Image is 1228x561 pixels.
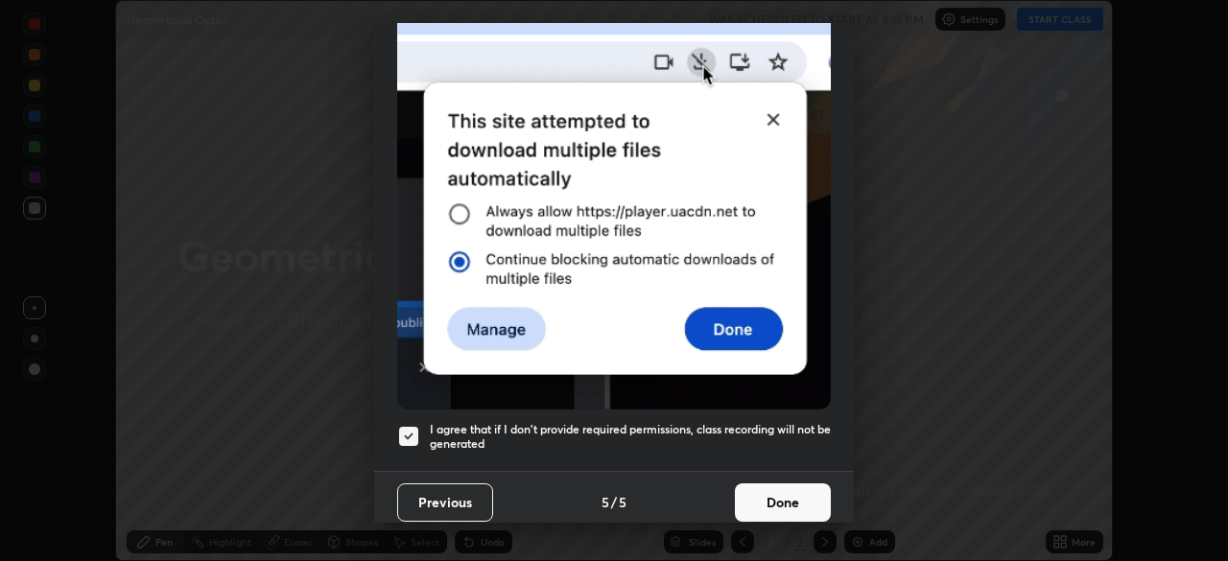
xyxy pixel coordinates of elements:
h4: 5 [602,492,609,512]
h4: 5 [619,492,626,512]
h4: / [611,492,617,512]
h5: I agree that if I don't provide required permissions, class recording will not be generated [430,422,831,452]
button: Previous [397,483,493,522]
button: Done [735,483,831,522]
